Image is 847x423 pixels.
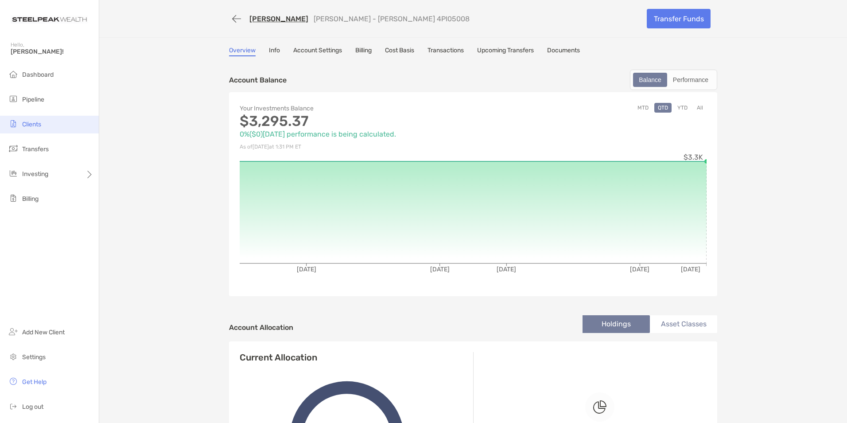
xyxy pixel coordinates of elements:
[11,48,93,55] span: [PERSON_NAME]!
[385,47,414,56] a: Cost Basis
[11,4,88,35] img: Zoe Logo
[8,143,19,154] img: transfers icon
[22,378,47,386] span: Get Help
[249,15,308,23] a: [PERSON_NAME]
[22,195,39,203] span: Billing
[427,47,464,56] a: Transactions
[229,47,256,56] a: Overview
[583,315,650,333] li: Holdings
[240,103,473,114] p: Your Investments Balance
[229,74,287,86] p: Account Balance
[297,266,316,273] tspan: [DATE]
[22,403,43,411] span: Log out
[22,353,46,361] span: Settings
[8,351,19,362] img: settings icon
[8,168,19,179] img: investing icon
[240,129,473,140] p: 0% ( $0 ) [DATE] performance is being calculated.
[293,47,342,56] a: Account Settings
[314,15,470,23] p: [PERSON_NAME] - [PERSON_NAME] 4PI05008
[634,103,652,113] button: MTD
[668,74,713,86] div: Performance
[684,153,703,161] tspan: $3.3K
[240,116,473,127] p: $3,295.37
[430,266,450,273] tspan: [DATE]
[547,47,580,56] a: Documents
[693,103,707,113] button: All
[8,69,19,79] img: dashboard icon
[654,103,672,113] button: QTD
[22,71,54,78] span: Dashboard
[8,94,19,104] img: pipeline icon
[647,9,711,28] a: Transfer Funds
[674,103,691,113] button: YTD
[650,315,717,333] li: Asset Classes
[681,266,700,273] tspan: [DATE]
[240,352,317,363] h4: Current Allocation
[630,70,717,90] div: segmented control
[630,266,649,273] tspan: [DATE]
[497,266,516,273] tspan: [DATE]
[634,74,666,86] div: Balance
[355,47,372,56] a: Billing
[240,141,473,153] p: As of [DATE] at 1:31 PM ET
[269,47,280,56] a: Info
[8,326,19,337] img: add_new_client icon
[229,323,293,332] h4: Account Allocation
[477,47,534,56] a: Upcoming Transfers
[8,376,19,387] img: get-help icon
[22,329,65,336] span: Add New Client
[8,118,19,129] img: clients icon
[8,401,19,411] img: logout icon
[22,145,49,153] span: Transfers
[8,193,19,204] img: billing icon
[22,121,41,128] span: Clients
[22,170,48,178] span: Investing
[22,96,44,103] span: Pipeline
